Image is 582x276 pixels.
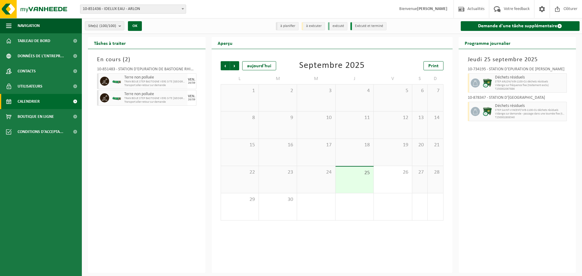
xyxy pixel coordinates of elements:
span: 11 [339,115,370,121]
div: 26/09 [188,81,195,85]
span: 16 [262,142,294,148]
span: Calendrier [18,94,40,109]
span: 1 [224,88,256,94]
span: Précédent [221,61,230,70]
span: Transport aller-retour sur demande [124,84,186,87]
span: Site(s) [88,22,116,31]
span: STEP SAINT-VINCENT/WB-1100-CU déchets résiduels [495,108,565,112]
span: 2 [262,88,294,94]
span: Suivant [230,61,239,70]
li: à exécuter [302,22,325,30]
span: 30 [262,196,294,203]
div: 10-851483 - STATION D'EPURATION DE BASTOGNE RHIN - BASTOGNE [97,67,196,73]
span: 5 [377,88,409,94]
span: 23 [262,169,294,176]
span: 28 [431,169,440,176]
img: WB-1100-CU [483,107,492,116]
span: 19 [377,142,409,148]
img: HK-XC-10-GN-00 [112,96,121,100]
img: HK-XC-10-GN-00 [112,79,121,84]
span: T250002808340 [495,116,565,119]
span: T250002067886 [495,87,565,91]
div: 10-878347 - STATION D'[GEOGRAPHIC_DATA] [468,96,567,102]
span: 10-851436 - IDELUX EAU - ARLON [80,5,186,13]
span: Navigation [18,18,40,33]
span: 14 [431,115,440,121]
li: Exécuté et terminé [350,22,386,30]
span: 24 [300,169,332,176]
span: Transport aller-retour sur demande [124,100,186,104]
h3: En cours ( ) [97,55,196,64]
div: VEN. [188,78,195,81]
span: STEP ARLON/WB-1100-CU déchets résiduels [495,80,565,84]
span: 12 [377,115,409,121]
span: 25 [339,170,370,176]
strong: [PERSON_NAME] [417,7,447,11]
span: 21 [431,142,440,148]
td: J [336,73,374,84]
span: 8 [224,115,256,121]
td: M [297,73,335,84]
span: Terre non polluée [124,92,186,97]
a: Print [423,61,443,70]
td: V [374,73,412,84]
span: 18 [339,142,370,148]
span: Conditions d'accepta... [18,124,63,139]
td: M [259,73,297,84]
span: 3 [300,88,332,94]
span: Terre non polluée [124,75,186,80]
span: 26 [377,169,409,176]
li: exécuté [328,22,347,30]
span: 15 [224,142,256,148]
span: Vidange sur fréquence fixe (traitement exclu) [495,84,565,87]
span: 17 [300,142,332,148]
td: L [221,73,259,84]
h2: Programme journalier [459,37,517,49]
td: S [412,73,428,84]
span: Utilisateurs [18,79,42,94]
span: Données de l'entrepr... [18,48,64,64]
span: 27 [415,169,424,176]
span: Tableau de bord [18,33,50,48]
span: Déchets résiduels [495,104,565,108]
button: Site(s)(100/100) [85,21,124,30]
span: 13 [415,115,424,121]
h3: Jeudi 25 septembre 2025 [468,55,567,64]
div: 26/09 [188,98,195,101]
h2: Tâches à traiter [88,37,132,49]
span: 6 [415,88,424,94]
span: TRAN BOUE STEP BASTOGNE VERS SITE [GEOGRAPHIC_DATA]/[GEOGRAPHIC_DATA] EAU [124,80,186,84]
div: 10-734195 - STATION D'EPURATION DE [PERSON_NAME] [468,67,567,73]
div: Septembre 2025 [299,61,365,70]
span: 9 [262,115,294,121]
a: Demande d'une tâche supplémentaire [461,21,580,31]
span: Contacts [18,64,36,79]
span: 7 [431,88,440,94]
span: 10-851436 - IDELUX EAU - ARLON [80,5,186,14]
span: 29 [224,196,256,203]
span: Boutique en ligne [18,109,54,124]
span: Print [428,64,439,68]
button: OK [128,21,142,31]
div: aujourd'hui [242,61,276,70]
span: TRAN BOUE STEP BASTOGNE VERS SITE [GEOGRAPHIC_DATA]/[GEOGRAPHIC_DATA] EAU [124,97,186,100]
span: 20 [415,142,424,148]
count: (100/100) [99,24,116,28]
td: D [428,73,443,84]
li: à planifier [276,22,299,30]
span: 22 [224,169,256,176]
h2: Aperçu [212,37,239,49]
span: Vidange sur demande - passage dans une tournée fixe (traitement exclu) [495,112,565,116]
span: 4 [339,88,370,94]
span: 2 [125,57,128,63]
span: 10 [300,115,332,121]
span: Déchets résiduels [495,75,565,80]
div: VEN. [188,95,195,98]
img: WB-1100-CU [483,78,492,88]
